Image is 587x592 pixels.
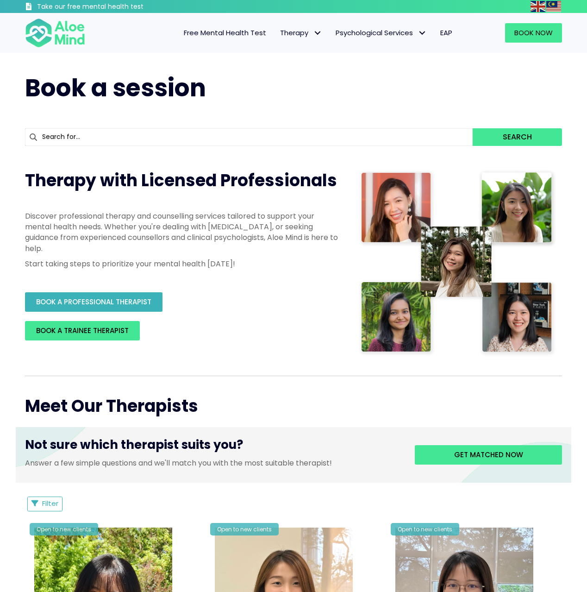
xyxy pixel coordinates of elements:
[25,2,193,13] a: Take our free mental health test
[25,128,473,146] input: Search for...
[25,458,401,468] p: Answer a few simple questions and we'll match you with the most suitable therapist!
[505,23,562,43] a: Book Now
[25,18,85,48] img: Aloe mind Logo
[531,1,545,12] img: en
[184,28,266,38] span: Free Mental Health Test
[415,26,429,40] span: Psychological Services: submenu
[177,23,273,43] a: Free Mental Health Test
[415,445,562,465] a: Get matched now
[546,1,561,12] img: ms
[97,23,459,43] nav: Menu
[311,26,324,40] span: Therapy: submenu
[27,497,62,511] button: Filter Listings
[25,436,401,458] h3: Not sure which therapist suits you?
[30,523,98,535] div: Open to new clients
[329,23,433,43] a: Psychological ServicesPsychological Services: submenu
[546,1,562,12] a: Malay
[473,128,562,146] button: Search
[25,211,340,254] p: Discover professional therapy and counselling services tailored to support your mental health nee...
[210,523,279,535] div: Open to new clients
[336,28,426,38] span: Psychological Services
[454,450,523,460] span: Get matched now
[433,23,459,43] a: EAP
[358,169,556,357] img: Therapist collage
[514,28,553,38] span: Book Now
[25,321,140,340] a: BOOK A TRAINEE THERAPIST
[273,23,329,43] a: TherapyTherapy: submenu
[25,292,162,312] a: BOOK A PROFESSIONAL THERAPIST
[25,258,340,269] p: Start taking steps to prioritize your mental health [DATE]!
[36,297,151,307] span: BOOK A PROFESSIONAL THERAPIST
[391,523,459,535] div: Open to new clients
[36,326,129,335] span: BOOK A TRAINEE THERAPIST
[37,2,193,12] h3: Take our free mental health test
[531,1,546,12] a: English
[280,28,322,38] span: Therapy
[25,169,337,192] span: Therapy with Licensed Professionals
[440,28,452,38] span: EAP
[25,71,206,105] span: Book a session
[42,498,58,508] span: Filter
[25,394,198,418] span: Meet Our Therapists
